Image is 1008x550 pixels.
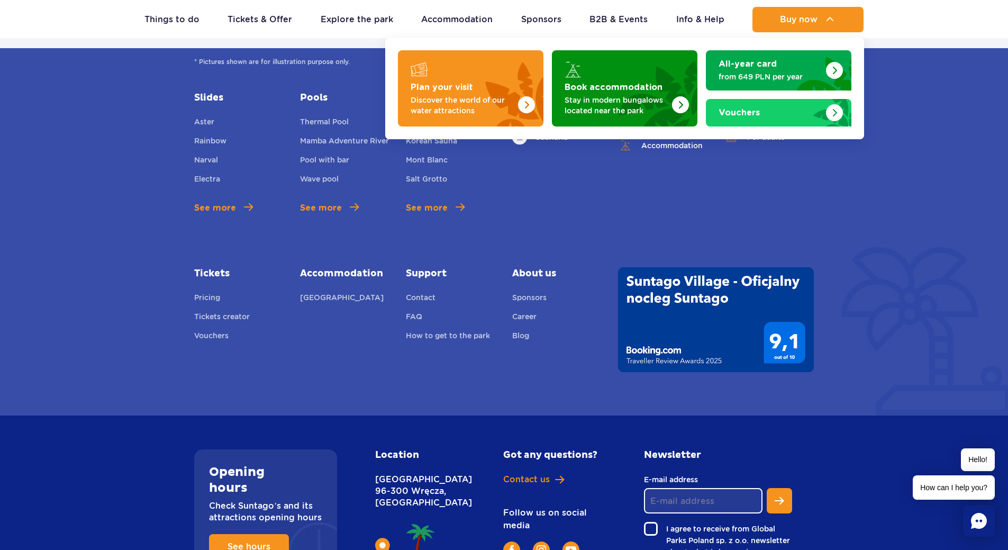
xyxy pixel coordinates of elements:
[719,109,760,117] strong: Vouchers
[300,202,359,214] a: See more
[503,449,606,461] h2: Got any questions?
[961,448,995,471] span: Hello!
[406,267,496,280] a: Support
[752,7,864,32] button: Buy now
[406,330,490,345] a: How to get to the park
[552,50,697,127] a: Book accommodation
[706,99,851,127] a: Vouchers
[512,267,602,280] span: About us
[589,7,648,32] a: B2B & Events
[706,50,851,91] a: All-year card
[406,173,447,188] a: Salt Grotto
[503,474,550,485] span: Contact us
[644,474,762,485] label: E-mail address
[780,15,818,24] span: Buy now
[194,202,253,214] a: See more
[300,202,342,214] span: See more
[300,267,390,280] a: Accommodation
[194,118,214,126] span: Aster
[321,7,393,32] a: Explore the park
[644,488,762,513] input: E-mail address
[300,135,389,150] a: Mamba Adventure River
[406,292,435,306] a: Contact
[719,71,822,82] p: from 649 PLN per year
[565,95,668,116] p: Stay in modern bungalows located near the park
[209,500,322,524] p: Check Suntago’s and its attractions opening hours
[644,449,792,461] h2: Newsletter
[618,267,814,372] img: Traveller Review Awards 2025' od Booking.com dla Suntago Village - wynik 9.1/10
[719,60,777,68] strong: All-year card
[194,330,229,345] a: Vouchers
[767,488,792,513] button: Subscribe to newsletter
[194,311,250,326] a: Tickets creator
[194,154,218,169] a: Narval
[421,7,493,32] a: Accommodation
[194,57,814,67] span: * Pictures shown are for illustration purpose only.
[618,138,708,153] a: Accommodation
[194,202,236,214] span: See more
[398,50,543,127] a: Plan your visit
[411,83,473,92] strong: Plan your visit
[194,173,220,188] a: Electra
[194,267,284,280] a: Tickets
[194,116,214,131] a: Aster
[144,7,199,32] a: Things to do
[406,135,457,150] a: Korean Sauna
[411,95,514,116] p: Discover the world of our water attractions
[512,292,547,306] a: Sponsors
[406,154,448,169] a: Mont Blanc
[300,292,384,306] a: [GEOGRAPHIC_DATA]
[963,505,995,537] div: Chat
[375,449,457,461] h2: Location
[512,330,529,345] a: Blog
[194,292,220,306] a: Pricing
[503,474,606,485] a: Contact us
[194,156,218,164] span: Narval
[209,464,322,496] h2: Opening hours
[521,7,561,32] a: Sponsors
[194,135,226,150] a: Rainbow
[512,311,537,326] a: Career
[194,92,284,104] a: Slides
[676,7,724,32] a: Info & Help
[194,137,226,145] span: Rainbow
[406,202,448,214] span: See more
[913,475,995,500] span: How can I help you?
[228,7,292,32] a: Tickets & Offer
[503,507,606,532] p: Follow us on social media
[406,202,465,214] a: See more
[300,116,349,131] a: Thermal Pool
[300,154,349,169] a: Pool with bar
[300,173,339,188] a: Wave pool
[406,311,422,326] a: FAQ
[300,92,390,104] a: Pools
[565,83,662,92] strong: Book accommodation
[375,474,457,509] p: [GEOGRAPHIC_DATA] 96-300 Wręcza, [GEOGRAPHIC_DATA]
